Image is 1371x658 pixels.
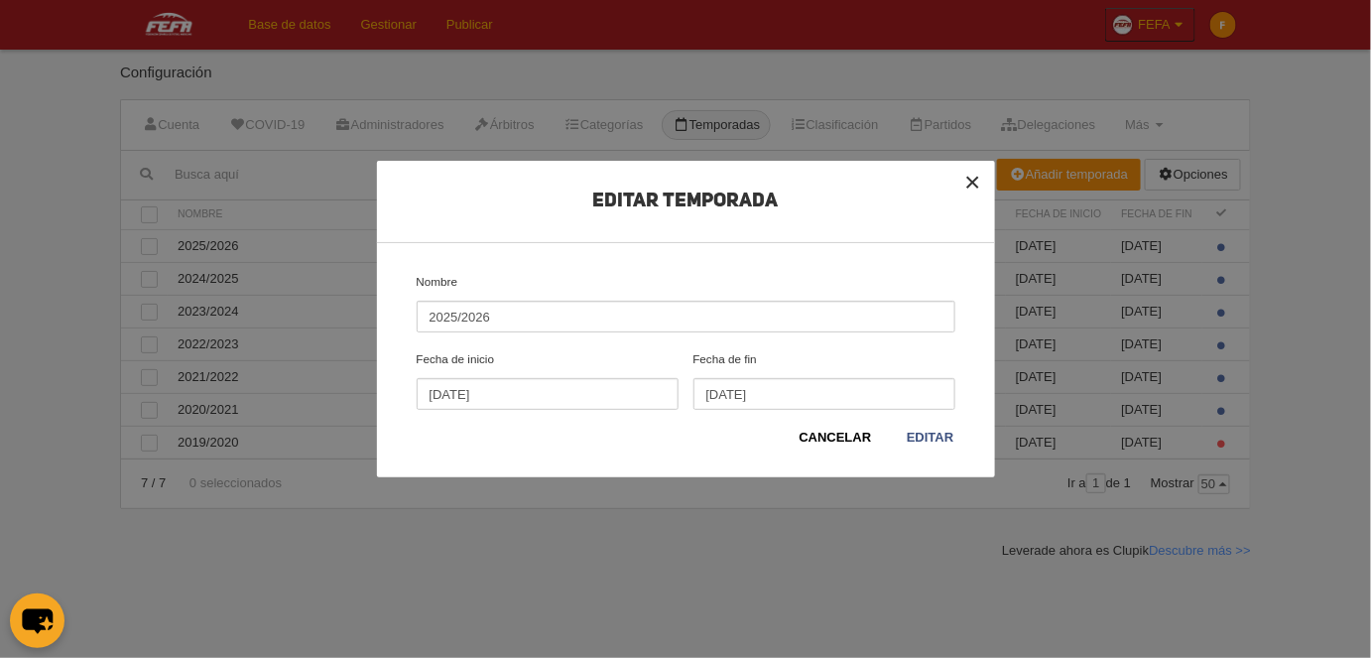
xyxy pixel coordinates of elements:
[798,428,872,448] a: Cancelar
[693,378,955,410] input: Fecha de fin
[409,273,962,332] label: Nombre
[906,428,954,448] a: Editar
[409,350,685,410] label: Fecha de inicio
[685,350,962,410] label: Fecha de fin
[10,593,64,648] button: chat-button
[417,301,955,332] input: Nombre
[417,378,679,410] input: Fecha de inicio
[951,161,995,204] button: ×
[377,191,995,243] h2: Editar Temporada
